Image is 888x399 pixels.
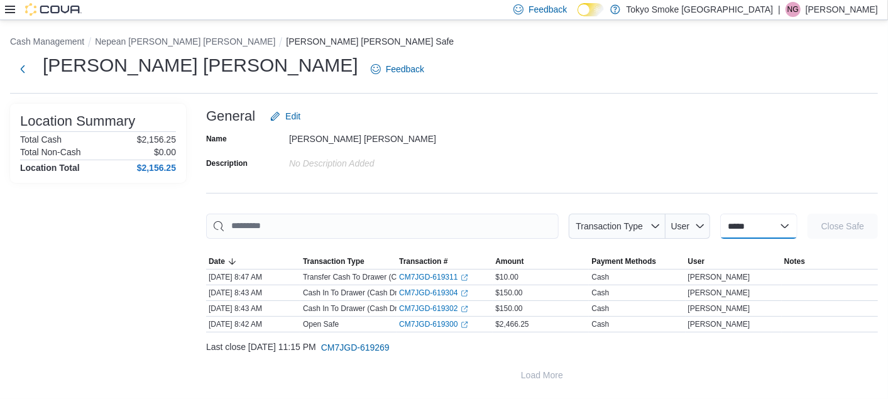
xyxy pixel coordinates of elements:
button: CM7JGD-619269 [316,335,395,360]
span: Transaction Type [303,256,365,266]
svg: External link [461,305,468,313]
span: $150.00 [495,303,522,314]
p: Open Safe [303,319,339,329]
h4: $2,156.25 [137,163,176,173]
label: Description [206,158,248,168]
svg: External link [461,290,468,297]
h6: Total Cash [20,134,62,145]
h6: Total Non-Cash [20,147,81,157]
button: User [666,214,710,239]
button: Cash Management [10,36,84,46]
span: Notes [784,256,805,266]
span: [PERSON_NAME] [688,288,750,298]
button: Transaction Type [569,214,666,239]
button: [PERSON_NAME] [PERSON_NAME] Safe [286,36,454,46]
div: Cash [591,272,609,282]
button: Nepean [PERSON_NAME] [PERSON_NAME] [95,36,275,46]
div: [DATE] 8:47 AM [206,270,300,285]
div: Cash [591,288,609,298]
span: User [688,256,705,266]
span: Payment Methods [591,256,656,266]
svg: External link [461,321,468,329]
span: [PERSON_NAME] [688,272,750,282]
svg: External link [461,274,468,281]
h3: General [206,109,255,124]
a: Feedback [366,57,429,82]
span: User [671,221,690,231]
p: $0.00 [154,147,176,157]
span: Amount [495,256,523,266]
span: Transaction # [399,256,447,266]
span: Edit [285,110,300,123]
div: Last close [DATE] 11:15 PM [206,335,878,360]
button: Load More [206,363,878,388]
span: $10.00 [495,272,518,282]
div: [DATE] 8:43 AM [206,301,300,316]
button: User [686,254,782,269]
h4: Location Total [20,163,80,173]
button: Next [10,57,35,82]
span: Feedback [386,63,424,75]
button: Notes [782,254,878,269]
img: Cova [25,3,82,16]
span: Load More [521,369,563,381]
a: CM7JGD-619302External link [399,303,468,314]
span: $150.00 [495,288,522,298]
span: $2,466.25 [495,319,529,329]
nav: An example of EuiBreadcrumbs [10,35,878,50]
p: [PERSON_NAME] [806,2,878,17]
span: Feedback [529,3,567,16]
span: Close Safe [821,220,864,232]
p: Cash In To Drawer (Cash Drawer 4) [303,288,423,298]
a: CM7JGD-619300External link [399,319,468,329]
span: [PERSON_NAME] [688,319,750,329]
a: CM7JGD-619311External link [399,272,468,282]
p: $2,156.25 [137,134,176,145]
label: Name [206,134,227,144]
div: [DATE] 8:43 AM [206,285,300,300]
div: Cash [591,319,609,329]
span: CM7JGD-619269 [321,341,390,354]
button: Payment Methods [589,254,685,269]
div: Cash [591,303,609,314]
span: NG [787,2,799,17]
p: Cash In To Drawer (Cash Drawer 1) [303,303,423,314]
p: Tokyo Smoke [GEOGRAPHIC_DATA] [627,2,774,17]
input: Dark Mode [578,3,604,16]
p: | [778,2,781,17]
a: CM7JGD-619304External link [399,288,468,298]
button: Transaction # [397,254,493,269]
button: Transaction Type [300,254,397,269]
button: Date [206,254,300,269]
div: Nadine Guindon [786,2,801,17]
button: Close Safe [808,214,878,239]
span: Transaction Type [576,221,643,231]
button: Amount [493,254,589,269]
input: This is a search bar. As you type, the results lower in the page will automatically filter. [206,214,559,239]
div: [PERSON_NAME] [PERSON_NAME] [289,129,458,144]
span: [PERSON_NAME] [688,303,750,314]
span: Date [209,256,225,266]
h3: Location Summary [20,114,135,129]
h1: [PERSON_NAME] [PERSON_NAME] [43,53,358,78]
div: [DATE] 8:42 AM [206,317,300,332]
p: Transfer Cash To Drawer (Cash Drawer 1) [303,272,444,282]
div: No Description added [289,153,458,168]
button: Edit [265,104,305,129]
span: Dark Mode [578,16,578,17]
